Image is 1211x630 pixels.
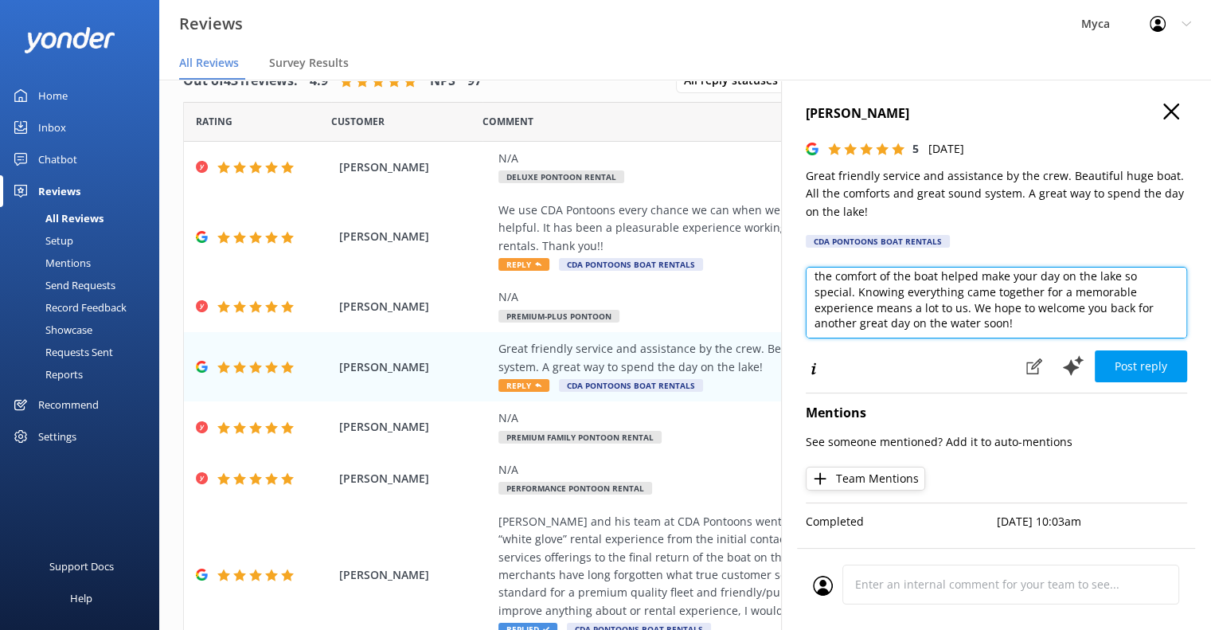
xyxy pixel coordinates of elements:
div: N/A [498,288,1079,306]
span: Date [196,114,232,129]
div: N/A [498,461,1079,479]
span: Premium-Plus Pontoon [498,310,619,323]
span: [PERSON_NAME] [339,228,490,245]
span: Question [482,114,533,129]
div: Record Feedback [10,296,127,319]
span: Survey Results [269,55,349,71]
a: Record Feedback [10,296,159,319]
div: Support Docs [49,550,114,582]
p: Great friendly service and assistance by the crew. Beautiful huge boat. All the comforts and grea... [806,167,1187,221]
div: Requests Sent [10,341,113,363]
h4: 97 [467,71,482,92]
span: Date [331,114,385,129]
span: 5 [912,141,919,156]
span: Reply [498,258,549,271]
div: N/A [498,409,1079,427]
div: Reviews [38,175,80,207]
button: Team Mentions [806,467,925,491]
span: All Reviews [179,55,239,71]
a: Send Requests [10,274,159,296]
img: yonder-white-logo.png [24,27,115,53]
div: Settings [38,421,76,452]
div: CDA Pontoons Boat Rentals [806,235,950,248]
span: Premium Family Pontoon Rental [498,431,662,444]
h4: NPS [430,71,455,92]
p: [DATE] [928,140,964,158]
div: Help [70,582,92,614]
h3: Reviews [179,11,243,37]
span: Performance Pontoon Rental [498,482,652,495]
span: [PERSON_NAME] [339,566,490,584]
div: [PERSON_NAME] and his team at CDA Pontoons went to every extent possible to ensure we had an abso... [498,513,1079,620]
div: Mentions [10,252,91,274]
span: [PERSON_NAME] [339,158,490,176]
span: CDA Pontoons Boat Rentals [559,379,703,392]
button: Close [1163,104,1179,121]
p: See someone mentioned? Add it to auto-mentions [806,433,1187,451]
button: Post reply [1095,350,1187,382]
span: CDA Pontoons Boat Rentals [559,258,703,271]
h4: 4.9 [310,71,328,92]
a: Reports [10,363,159,385]
span: All reply statuses [684,72,787,89]
div: We use CDA Pontoons every chance we can when we are in CDA. The staff is super knowledgeable and ... [498,202,1079,255]
span: [PERSON_NAME] [339,358,490,376]
span: [PERSON_NAME] [339,298,490,315]
div: All Reviews [10,207,104,229]
div: N/A [498,150,1079,167]
span: [PERSON_NAME] [339,418,490,436]
div: Reports [10,363,83,385]
div: Showcase [10,319,92,341]
h4: Out of 431 reviews: [183,71,298,92]
div: Chatbot [38,143,77,175]
div: Great friendly service and assistance by the crew. Beautiful huge boat. All the comforts and grea... [498,340,1079,376]
a: Mentions [10,252,159,274]
a: Showcase [10,319,159,341]
h4: Mentions [806,403,1187,424]
div: Inbox [38,112,66,143]
div: Setup [10,229,73,252]
span: Deluxe Pontoon Rental [498,170,624,183]
span: [PERSON_NAME] [339,470,490,487]
img: user_profile.svg [813,576,833,596]
p: [DATE] 10:03am [997,513,1188,530]
p: Completed [806,513,997,530]
textarea: [PERSON_NAME], thanks so much for sharing your experience with us in CDA. We’re thrilled to hear ... [806,267,1187,338]
a: Requests Sent [10,341,159,363]
div: Home [38,80,68,112]
div: Recommend [38,389,99,421]
a: All Reviews [10,207,159,229]
span: Reply [498,379,549,392]
h4: [PERSON_NAME] [806,104,1187,124]
div: Send Requests [10,274,115,296]
a: Setup [10,229,159,252]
